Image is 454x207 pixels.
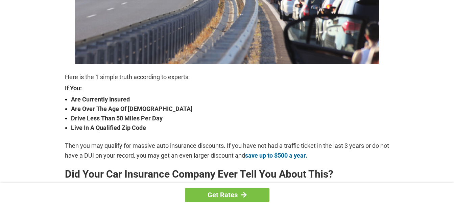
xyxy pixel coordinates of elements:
[71,123,389,133] strong: Live In A Qualified Zip Code
[71,95,389,104] strong: Are Currently Insured
[65,141,389,160] p: Then you may qualify for massive auto insurance discounts. If you have not had a traffic ticket i...
[245,152,307,159] a: save up to $500 a year.
[71,104,389,114] strong: Are Over The Age Of [DEMOGRAPHIC_DATA]
[65,72,389,82] p: Here is the 1 simple truth according to experts:
[65,169,389,180] h2: Did Your Car Insurance Company Ever Tell You About This?
[185,188,269,202] a: Get Rates
[71,114,389,123] strong: Drive Less Than 50 Miles Per Day
[65,85,389,91] strong: If You:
